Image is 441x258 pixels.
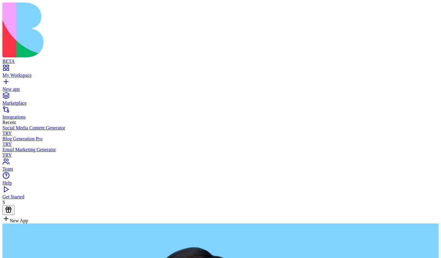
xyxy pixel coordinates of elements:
[2,125,439,131] div: Social Media Content Generator
[2,147,439,152] div: Email Marketing Generator
[2,67,439,78] a: My Workspace
[10,218,28,223] span: New App
[2,59,439,64] div: BETA
[2,109,439,120] a: Integrations
[2,73,439,78] div: My Workspace
[2,2,246,57] img: logo
[2,194,439,200] div: Get Started
[2,125,439,136] a: Social Media Content GeneratorTRY
[2,189,439,200] a: Get Started
[2,147,439,158] a: Email Marketing GeneratorTRY
[2,100,439,106] div: Marketplace
[2,120,16,125] span: Recent
[2,136,439,142] div: Blog Generation Pro
[2,114,439,120] div: Integrations
[2,87,439,92] div: New app
[2,95,439,106] a: Marketplace
[2,142,439,147] div: TRY
[2,136,439,147] a: Blog Generation ProTRY
[2,200,5,205] span: S
[2,166,439,172] div: Team
[2,175,439,186] a: Help
[2,81,439,92] a: New app
[2,161,439,172] a: Team
[2,131,439,136] div: TRY
[2,152,439,158] div: TRY
[2,180,439,186] div: Help
[2,53,439,64] a: BETA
